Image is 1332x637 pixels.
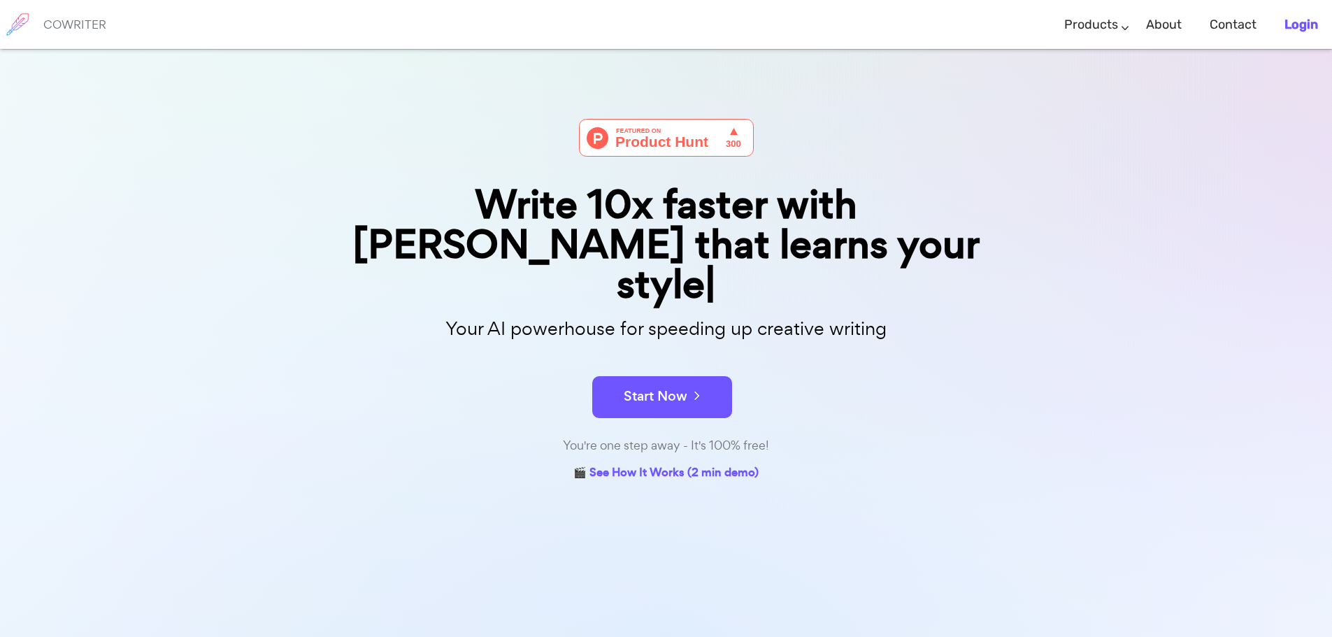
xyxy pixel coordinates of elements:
a: About [1146,4,1182,45]
div: You're one step away - It's 100% free! [317,436,1016,456]
a: Login [1284,4,1318,45]
a: Products [1064,4,1118,45]
img: Cowriter - Your AI buddy for speeding up creative writing | Product Hunt [579,119,754,157]
a: 🎬 See How It Works (2 min demo) [573,463,759,485]
div: Write 10x faster with [PERSON_NAME] that learns your style [317,185,1016,305]
a: Contact [1210,4,1256,45]
h6: COWRITER [43,18,106,31]
p: Your AI powerhouse for speeding up creative writing [317,314,1016,344]
button: Start Now [592,376,732,418]
b: Login [1284,17,1318,32]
